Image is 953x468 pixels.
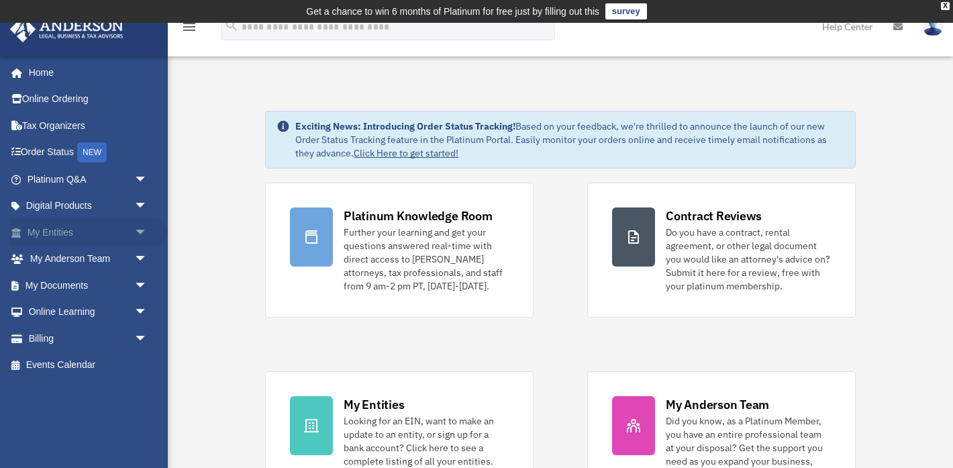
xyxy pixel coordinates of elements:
[9,352,168,379] a: Events Calendar
[344,414,509,468] div: Looking for an EIN, want to make an update to an entity, or sign up for a bank account? Click her...
[306,3,599,19] div: Get a chance to win 6 months of Platinum for free just by filling out this
[9,246,168,273] a: My Anderson Teamarrow_drop_down
[224,18,239,33] i: search
[9,299,168,326] a: Online Learningarrow_drop_down
[344,396,404,413] div: My Entities
[9,86,168,113] a: Online Ordering
[923,17,943,36] img: User Pic
[134,272,161,299] span: arrow_drop_down
[181,24,197,35] a: menu
[6,16,128,42] img: Anderson Advisors Platinum Portal
[134,299,161,326] span: arrow_drop_down
[9,166,168,193] a: Platinum Q&Aarrow_drop_down
[9,139,168,167] a: Order StatusNEW
[134,193,161,220] span: arrow_drop_down
[344,226,509,293] div: Further your learning and get your questions answered real-time with direct access to [PERSON_NAM...
[77,142,107,162] div: NEW
[587,183,856,318] a: Contract Reviews Do you have a contract, rental agreement, or other legal document you would like...
[295,120,844,160] div: Based on your feedback, we're thrilled to announce the launch of our new Order Status Tracking fe...
[941,2,950,10] div: close
[295,120,515,132] strong: Exciting News: Introducing Order Status Tracking!
[344,207,493,224] div: Platinum Knowledge Room
[134,246,161,273] span: arrow_drop_down
[134,325,161,353] span: arrow_drop_down
[265,183,534,318] a: Platinum Knowledge Room Further your learning and get your questions answered real-time with dire...
[9,325,168,352] a: Billingarrow_drop_down
[134,219,161,246] span: arrow_drop_down
[354,147,458,159] a: Click Here to get started!
[134,166,161,193] span: arrow_drop_down
[666,396,769,413] div: My Anderson Team
[181,19,197,35] i: menu
[9,112,168,139] a: Tax Organizers
[9,272,168,299] a: My Documentsarrow_drop_down
[605,3,647,19] a: survey
[666,207,762,224] div: Contract Reviews
[666,226,831,293] div: Do you have a contract, rental agreement, or other legal document you would like an attorney's ad...
[9,59,161,86] a: Home
[9,193,168,220] a: Digital Productsarrow_drop_down
[9,219,168,246] a: My Entitiesarrow_drop_down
